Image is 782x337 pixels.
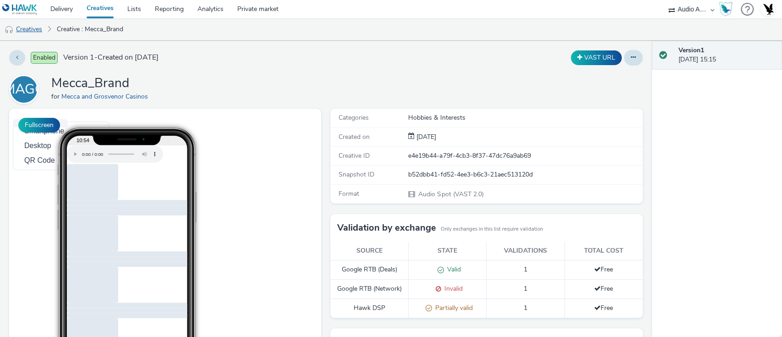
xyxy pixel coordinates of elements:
[444,265,461,274] span: Valid
[569,50,624,65] div: Duplicate the creative as a VAST URL
[330,298,408,318] td: Hawk DSP
[330,260,408,280] td: Google RTB (Deals)
[409,242,487,260] th: State
[15,48,46,55] span: QR Code
[2,4,38,15] img: undefined Logo
[330,280,408,299] td: Google RTB (Network)
[524,284,527,293] span: 1
[594,265,613,274] span: Free
[417,190,483,199] span: Audio Spot (VAST 2.0)
[15,33,42,41] span: Desktop
[678,46,704,55] strong: Version 1
[339,133,370,141] span: Created on
[6,44,98,59] li: QR Code
[408,113,641,122] div: Hobbies & Interests
[63,52,159,63] span: Version 1 - Created on [DATE]
[330,242,408,260] th: Source
[415,133,436,142] div: Creation 10 October 2025, 15:15
[4,77,44,102] div: MAGC
[564,242,642,260] th: Total cost
[339,170,374,179] span: Snapshot ID
[61,92,152,101] a: Mecca and Grosvenor Casinos
[31,52,58,64] span: Enabled
[5,25,14,34] img: audio
[571,50,622,65] button: VAST URL
[339,189,359,198] span: Format
[594,304,613,312] span: Free
[524,304,527,312] span: 1
[719,2,736,17] a: Hawk Academy
[719,2,733,17] img: Hawk Academy
[408,170,641,179] div: b52dbb41-fd52-4ee3-b6c3-21aec513120d
[6,15,98,30] li: Smartphone
[9,85,42,94] a: MAGC
[337,221,436,235] h3: Validation by exchange
[6,30,98,44] li: Desktop
[678,46,775,65] div: [DATE] 15:15
[432,304,473,312] span: Partially valid
[524,265,527,274] span: 1
[52,18,128,40] a: Creative : Mecca_Brand
[761,2,775,16] img: Account UK
[51,92,61,101] span: for
[51,75,152,92] h1: Mecca_Brand
[441,284,463,293] span: Invalid
[18,118,60,133] button: Fullscreen
[339,151,370,160] span: Creative ID
[441,226,543,233] small: Only exchanges in this list require validation
[339,113,369,122] span: Categories
[487,242,564,260] th: Validations
[594,284,613,293] span: Free
[15,19,55,26] span: Smartphone
[415,133,436,141] span: [DATE]
[408,151,641,160] div: e4e19b44-a79f-4cb3-8f37-47dc76a9ab69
